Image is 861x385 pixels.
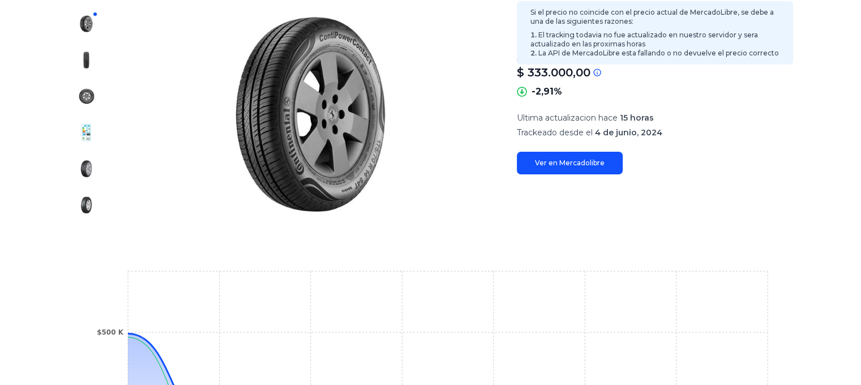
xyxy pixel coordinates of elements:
tspan: $500 K [97,328,124,336]
img: Neumático Continental Contipowercontact P 185/65r15 92 T [78,87,96,105]
img: Neumático Continental Contipowercontact P 185/65r15 92 T [127,6,494,223]
span: 4 de junio, 2024 [595,127,662,138]
img: Neumático Continental Contipowercontact P 185/65r15 92 T [78,196,96,214]
li: El tracking todavia no fue actualizado en nuestro servidor y sera actualizado en las proximas horas [530,31,779,49]
p: -2,91% [532,85,562,99]
span: 15 horas [620,113,654,123]
a: Ver en Mercadolibre [517,152,623,174]
span: Ultima actualizacion hace [517,113,618,123]
p: $ 333.000,00 [517,65,590,80]
img: Neumático Continental Contipowercontact P 185/65r15 92 T [78,15,96,33]
img: Neumático Continental Contipowercontact P 185/65r15 92 T [78,51,96,69]
li: La API de MercadoLibre esta fallando o no devuelve el precio correcto [530,49,779,58]
img: Neumático Continental Contipowercontact P 185/65r15 92 T [78,160,96,178]
span: Trackeado desde el [517,127,593,138]
p: Si el precio no coincide con el precio actual de MercadoLibre, se debe a una de las siguientes ra... [530,8,779,26]
img: Neumático Continental Contipowercontact P 185/65r15 92 T [78,123,96,142]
